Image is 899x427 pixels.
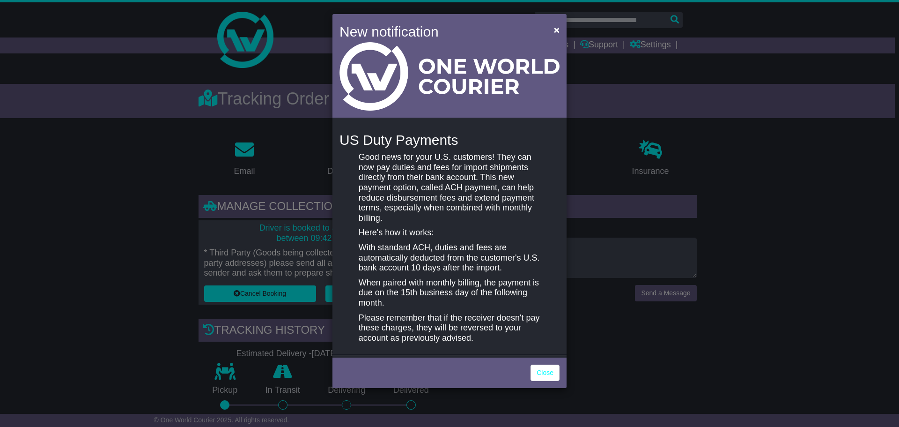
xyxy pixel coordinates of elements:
a: Close [531,365,560,381]
p: Here's how it works: [359,228,540,238]
p: Good news for your U.S. customers! They can now pay duties and fees for import shipments directly... [359,152,540,223]
p: Please remember that if the receiver doesn't pay these charges, they will be reversed to your acc... [359,313,540,344]
span: × [554,24,560,35]
h4: US Duty Payments [339,132,560,148]
img: Light [339,42,560,111]
p: When paired with monthly billing, the payment is due on the 15th business day of the following mo... [359,278,540,308]
h4: New notification [339,21,540,42]
button: Close [549,20,564,39]
p: With standard ACH, duties and fees are automatically deducted from the customer's U.S. bank accou... [359,243,540,273]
